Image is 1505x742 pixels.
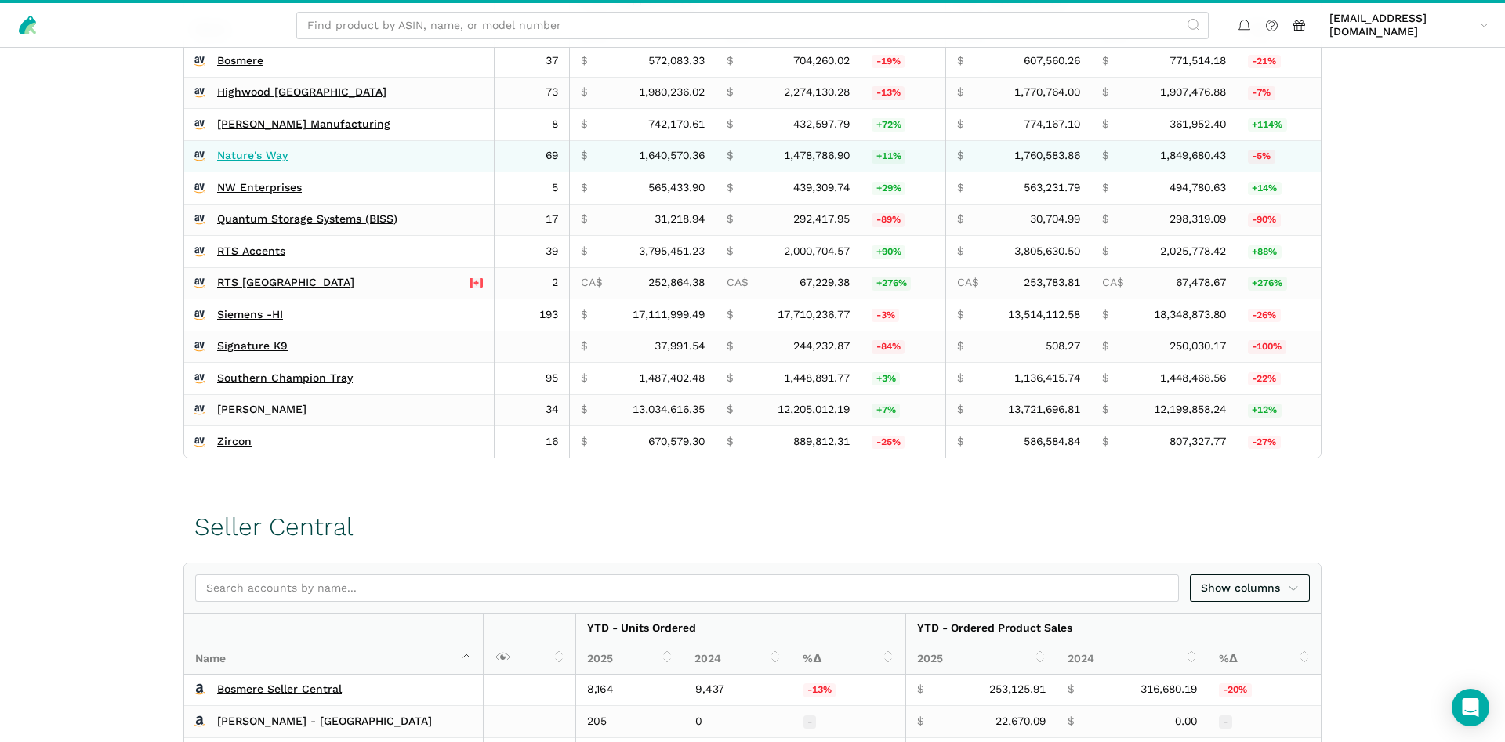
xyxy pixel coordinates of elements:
[581,276,602,290] span: CA$
[784,85,850,100] span: 2,274,130.28
[639,149,705,163] span: 1,640,570.36
[1237,45,1321,77] td: -21.25%
[217,54,263,68] a: Bosmere
[576,675,684,706] td: 8,164
[1248,309,1281,323] span: -26%
[495,299,570,331] td: 193
[784,149,850,163] span: 1,478,786.90
[957,276,978,290] span: CA$
[1324,9,1494,42] a: [EMAIL_ADDRESS][DOMAIN_NAME]
[957,371,963,385] span: $
[872,55,905,69] span: -19%
[495,140,570,172] td: 69
[1068,682,1074,697] span: $
[1237,109,1321,141] td: 113.89%
[793,435,850,449] span: 889,812.31
[648,276,705,290] span: 252,864.38
[1248,436,1281,450] span: -27%
[1175,715,1197,729] span: 0.00
[217,85,386,100] a: Highwood [GEOGRAPHIC_DATA]
[581,85,587,100] span: $
[495,394,570,426] td: 34
[861,204,945,236] td: -89.32%
[639,244,705,259] span: 3,795,451.23
[217,308,283,322] a: Siemens -HI
[495,204,570,236] td: 17
[1102,181,1108,195] span: $
[217,181,302,195] a: NW Enterprises
[1208,643,1321,674] th: %Δ: activate to sort column ascending
[727,435,733,449] span: $
[727,118,733,132] span: $
[792,643,905,674] th: %Δ: activate to sort column ascending
[217,371,353,385] a: Southern Champion Tray
[872,404,900,418] span: +7%
[727,244,733,259] span: $
[217,682,342,697] a: Bosmere Seller Central
[727,308,733,322] span: $
[495,77,570,109] td: 73
[639,371,705,385] span: 1,487,402.48
[1208,675,1321,706] td: -20.07%
[861,394,945,426] td: 6.80%
[1248,213,1281,227] span: -90%
[217,339,288,353] a: Signature K9
[581,403,587,417] span: $
[639,85,705,100] span: 1,980,236.02
[217,276,354,290] a: RTS [GEOGRAPHIC_DATA]
[1248,182,1282,196] span: +14%
[217,149,288,163] a: Nature's Way
[581,118,587,132] span: $
[1248,150,1275,164] span: -5%
[1154,403,1226,417] span: 12,199,858.24
[1102,403,1108,417] span: $
[1024,118,1080,132] span: 774,167.10
[861,172,945,205] td: 28.71%
[648,54,705,68] span: 572,083.33
[1248,55,1281,69] span: -21%
[727,181,733,195] span: $
[1024,54,1080,68] span: 607,560.26
[1008,308,1080,322] span: 13,514,112.58
[793,212,850,226] span: 292,417.95
[217,403,306,417] a: [PERSON_NAME]
[1237,77,1321,109] td: -7.17%
[217,118,390,132] a: [PERSON_NAME] Manufacturing
[872,213,905,227] span: -89%
[217,244,285,259] a: RTS Accents
[793,181,850,195] span: 439,309.74
[217,435,252,449] a: Zircon
[872,182,905,196] span: +29%
[1102,435,1108,449] span: $
[905,643,1057,674] th: 2025: activate to sort column ascending
[778,403,850,417] span: 12,205,012.19
[1237,426,1321,458] td: -27.34%
[1219,715,1232,729] span: -
[587,621,696,634] strong: YTD - Units Ordered
[861,109,945,141] td: 71.56%
[957,54,963,68] span: $
[995,715,1046,729] span: 22,670.09
[1237,267,1321,299] td: 276.09%
[727,54,733,68] span: $
[484,614,576,675] th: : activate to sort column ascending
[727,212,733,226] span: $
[684,675,792,706] td: 9,437
[872,309,899,323] span: -3%
[648,181,705,195] span: 565,433.90
[581,308,587,322] span: $
[1068,715,1074,729] span: $
[495,172,570,205] td: 5
[1237,363,1321,395] td: -21.54%
[784,244,850,259] span: 2,000,704.57
[1176,276,1226,290] span: 67,478.67
[1190,574,1311,602] a: Show columns
[1170,54,1226,68] span: 771,514.18
[1154,308,1226,322] span: 18,348,873.80
[861,236,945,268] td: 89.71%
[957,339,963,353] span: $
[581,54,587,68] span: $
[792,675,906,706] td: -13.49%
[1102,85,1108,100] span: $
[784,371,850,385] span: 1,448,891.77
